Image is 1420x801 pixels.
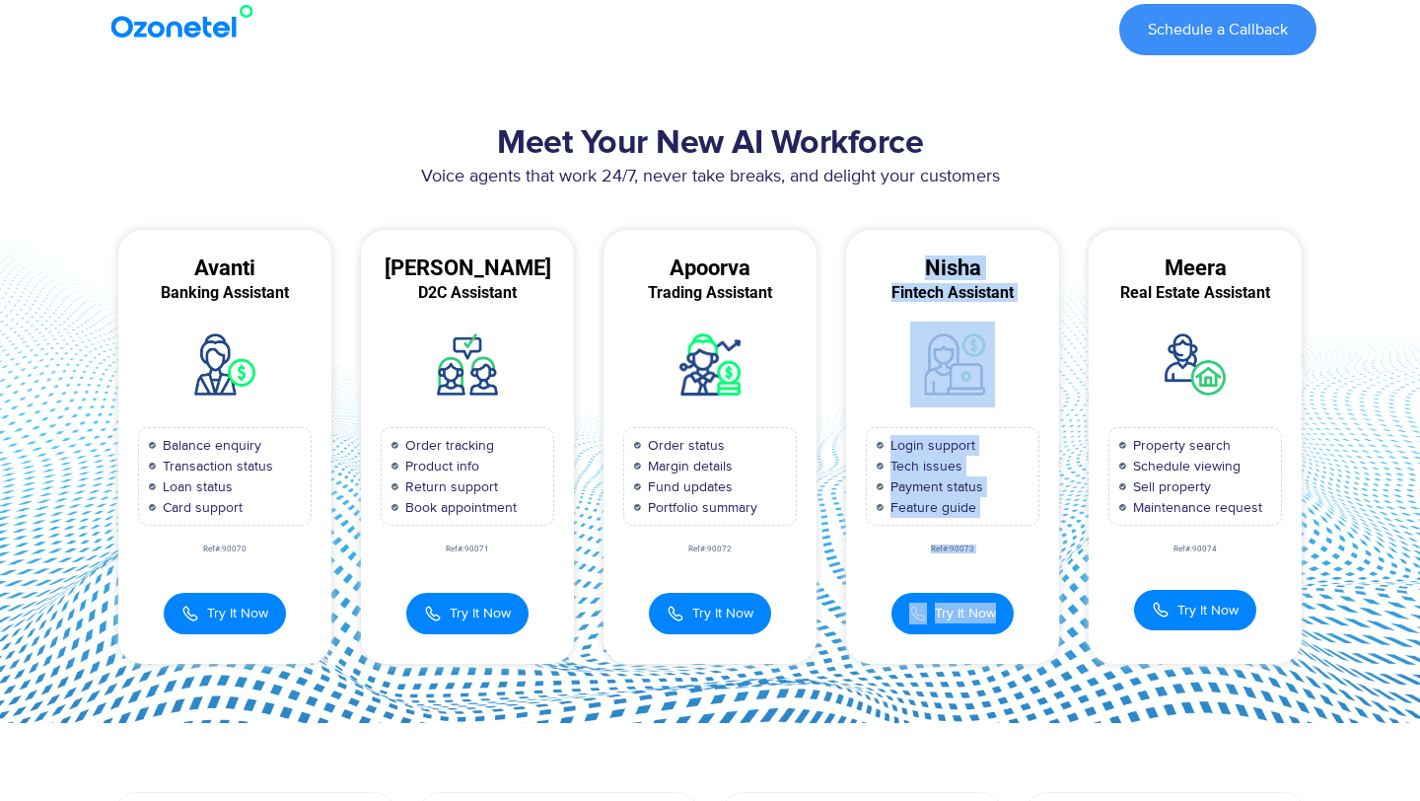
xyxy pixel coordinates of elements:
[846,284,1059,302] div: Fintech Assistant
[400,435,494,456] span: Order tracking
[692,603,753,623] span: Try It Now
[649,593,771,634] button: Try It Now
[1119,4,1316,55] a: Schedule a Callback
[846,259,1059,277] div: Nisha
[935,603,996,623] span: Try It Now
[1148,22,1288,37] span: Schedule a Callback
[1089,284,1302,302] div: Real Estate Assistant
[886,456,962,476] span: Tech issues
[1134,590,1256,630] button: Try It Now
[400,497,517,518] span: Book appointment
[603,284,816,302] div: Trading Assistant
[118,284,331,302] div: Banking Assistant
[1128,476,1211,497] span: Sell property
[1089,546,1302,553] div: Ref#:90074
[603,546,816,553] div: Ref#:90072
[1128,456,1241,476] span: Schedule viewing
[643,497,757,518] span: Portfolio summary
[886,435,975,456] span: Login support
[406,593,529,634] button: Try It Now
[450,603,511,623] span: Try It Now
[158,497,243,518] span: Card support
[158,476,233,497] span: Loan status
[1152,601,1170,619] img: Call Icon
[207,603,268,623] span: Try It Now
[603,259,816,277] div: Apoorva
[104,124,1316,164] h2: Meet Your New AI Workforce
[104,164,1316,190] p: Voice agents that work 24/7, never take breaks, and delight your customers
[400,456,479,476] span: Product info
[643,476,733,497] span: Fund updates
[891,593,1014,634] button: Try It Now
[361,259,574,277] div: [PERSON_NAME]
[118,259,331,277] div: Avanti
[886,476,983,497] span: Payment status
[181,603,199,624] img: Call Icon
[1128,497,1262,518] span: Maintenance request
[424,603,442,624] img: Call Icon
[643,435,725,456] span: Order status
[400,476,498,497] span: Return support
[361,284,574,302] div: D2C Assistant
[361,546,574,553] div: Ref#:90071
[158,456,273,476] span: Transaction status
[667,603,684,624] img: Call Icon
[643,456,733,476] span: Margin details
[909,603,927,624] img: Call Icon
[886,497,976,518] span: Feature guide
[118,546,331,553] div: Ref#:90070
[158,435,261,456] span: Balance enquiry
[1177,600,1239,620] span: Try It Now
[846,546,1059,553] div: Ref#:90073
[164,593,286,634] button: Try It Now
[1128,435,1231,456] span: Property search
[1089,259,1302,277] div: Meera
